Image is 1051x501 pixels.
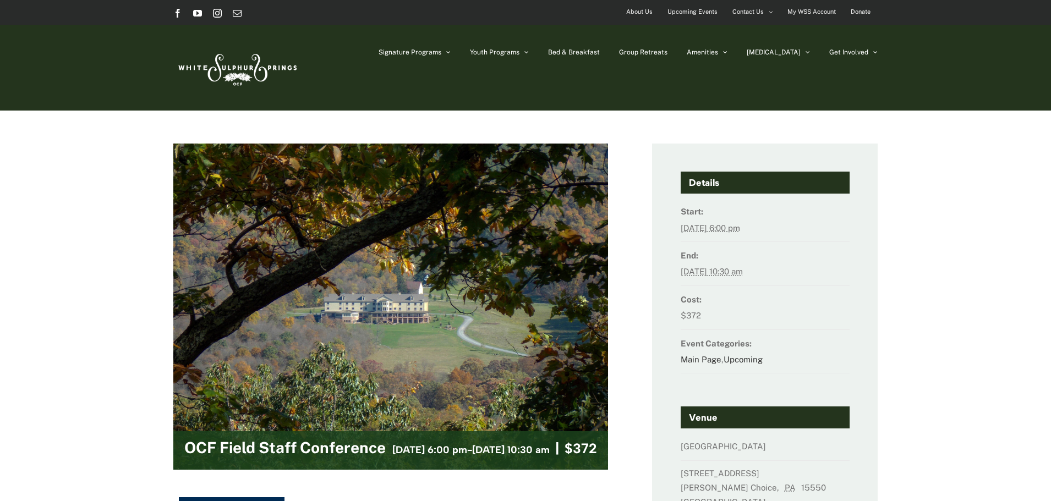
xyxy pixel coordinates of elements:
[687,49,718,56] span: Amenities
[681,469,759,478] span: [STREET_ADDRESS]
[829,49,868,56] span: Get Involved
[619,25,667,80] a: Group Retreats
[548,49,600,56] span: Bed & Breakfast
[681,247,850,263] dt: End:
[829,25,878,80] a: Get Involved
[681,291,850,307] dt: Cost:
[681,438,850,460] dd: [GEOGRAPHIC_DATA]
[184,439,386,461] h2: OCF Field Staff Conference
[550,441,565,456] span: |
[747,25,810,80] a: [MEDICAL_DATA]
[851,4,871,20] span: Donate
[213,9,222,18] a: Instagram
[173,9,182,18] a: Facebook
[392,444,467,456] span: [DATE] 6:00 pm
[681,406,850,428] h4: Venue
[233,9,242,18] a: Email
[681,355,721,364] a: Main Page
[681,223,740,233] abbr: 2025-10-26
[681,335,850,351] dt: Event Categories:
[801,483,829,492] span: 15550
[379,49,441,56] span: Signature Programs
[379,25,451,80] a: Signature Programs
[732,4,764,20] span: Contact Us
[392,443,550,458] h3: -
[193,9,202,18] a: YouTube
[777,483,782,492] span: ,
[565,441,597,456] span: $372
[724,355,763,364] a: Upcoming
[747,49,801,56] span: [MEDICAL_DATA]
[681,172,850,194] h4: Details
[626,4,653,20] span: About Us
[470,25,529,80] a: Youth Programs
[173,42,300,93] img: White Sulphur Springs Logo
[379,25,878,80] nav: Main Menu
[681,307,850,329] dd: $372
[687,25,727,80] a: Amenities
[667,4,718,20] span: Upcoming Events
[787,4,836,20] span: My WSS Account
[619,49,667,56] span: Group Retreats
[681,483,777,492] span: [PERSON_NAME] Choice
[472,444,550,456] span: [DATE] 10:30 am
[681,267,743,276] abbr: 2025-10-30
[548,25,600,80] a: Bed & Breakfast
[681,351,850,373] dd: ,
[785,483,799,492] abbr: Pennsylvania
[681,203,850,219] dt: Start:
[470,49,519,56] span: Youth Programs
